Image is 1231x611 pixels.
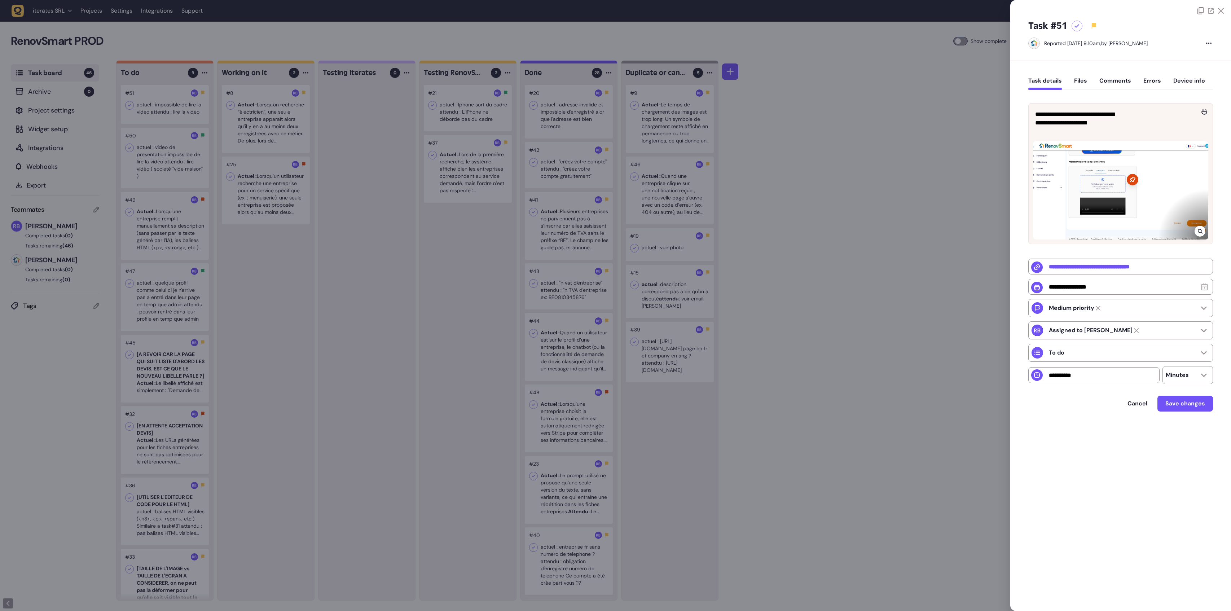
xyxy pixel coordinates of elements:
[1049,349,1064,356] p: To do
[1028,77,1062,90] button: Task details
[1143,77,1161,90] button: Errors
[1091,23,1097,29] svg: Medium priority
[1029,38,1039,49] img: John Salvatori
[1044,40,1101,47] div: Reported [DATE] 9.10am,
[1157,396,1213,412] button: Save changes
[1049,327,1133,334] strong: Rodolphe Balay
[1166,372,1189,379] p: Minutes
[1044,40,1148,47] div: by [PERSON_NAME]
[1120,396,1155,411] button: Cancel
[1049,304,1094,312] p: Medium priority
[1173,77,1205,90] button: Device info
[1165,400,1205,407] span: Save changes
[1074,77,1087,90] button: Files
[1127,400,1147,407] span: Cancel
[1099,77,1131,90] button: Comments
[1028,20,1067,32] h5: Task #51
